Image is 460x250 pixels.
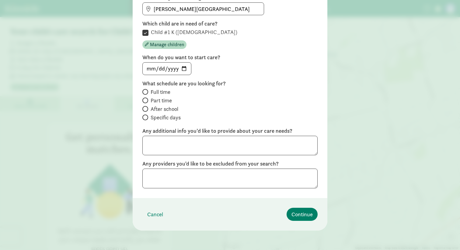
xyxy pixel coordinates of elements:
span: Full time [151,88,170,96]
label: When do you want to start care? [142,54,318,61]
input: Find address [143,3,264,15]
label: Which child are in need of care? [142,20,318,27]
span: Specific days [151,114,181,121]
label: Any additional info you’d like to provide about your care needs? [142,127,318,135]
span: Part time [151,97,172,104]
span: Cancel [147,210,163,218]
span: Continue [291,210,313,218]
button: Manage children [142,40,186,49]
span: After school [151,105,178,113]
button: Cancel [142,208,168,221]
button: Continue [287,208,318,221]
label: Any providers you'd like to be excluded from your search? [142,160,318,167]
label: Child #1 K ([DEMOGRAPHIC_DATA]) [148,29,237,36]
span: Manage children [150,41,184,48]
label: What schedule are you looking for? [142,80,318,87]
